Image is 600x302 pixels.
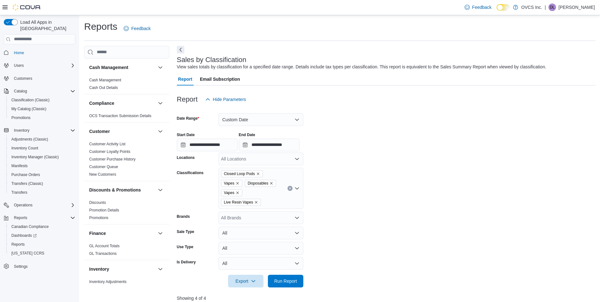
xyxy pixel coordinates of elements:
[1,48,78,57] button: Home
[550,3,554,11] span: DL
[274,278,297,284] span: Run Report
[89,149,130,154] a: Customer Loyalty Points
[6,188,78,197] button: Transfers
[236,191,239,195] button: Remove Vapes from selection in this group
[89,128,110,135] h3: Customer
[84,140,169,181] div: Customer
[6,222,78,231] button: Canadian Compliance
[89,78,121,83] span: Cash Management
[203,93,249,106] button: Hide Parameters
[9,96,75,104] span: Classification (Classic)
[14,128,29,133] span: Inventory
[9,241,27,248] a: Reports
[177,244,193,249] label: Use Type
[224,171,255,177] span: Closed Loop Pods
[9,180,46,187] a: Transfers (Classic)
[14,215,27,220] span: Reports
[9,223,75,230] span: Canadian Compliance
[84,199,169,224] div: Discounts & Promotions
[11,163,28,168] span: Manifests
[294,156,300,161] button: Open list of options
[11,224,49,229] span: Canadian Compliance
[548,3,556,11] div: Donna Labelle
[89,187,141,193] h3: Discounts & Promotions
[89,230,106,236] h3: Finance
[13,4,41,10] img: Cova
[219,227,303,239] button: All
[11,49,27,57] a: Home
[89,172,116,177] span: New Customers
[89,279,127,284] span: Inventory Adjustments
[89,78,121,82] a: Cash Management
[9,153,75,161] span: Inventory Manager (Classic)
[200,73,240,85] span: Email Subscription
[11,87,75,95] span: Catalog
[521,3,542,11] p: OVCS Inc.
[89,100,114,106] h3: Compliance
[89,114,152,118] a: OCS Transaction Submission Details
[1,126,78,135] button: Inventory
[11,214,75,222] span: Reports
[11,127,75,134] span: Inventory
[131,25,151,32] span: Feedback
[9,232,39,239] a: Dashboards
[11,242,25,247] span: Reports
[11,62,26,69] button: Users
[269,181,273,185] button: Remove Disposables from selection in this group
[18,19,75,32] span: Load All Apps in [GEOGRAPHIC_DATA]
[11,106,46,111] span: My Catalog (Classic)
[177,64,546,70] div: View sales totals by classification for a specified date range. Details include tax types per cla...
[9,135,75,143] span: Adjustments (Classic)
[239,139,300,151] input: Press the down key to open a popover containing a calendar.
[177,56,246,64] h3: Sales by Classification
[6,153,78,161] button: Inventory Manager (Classic)
[9,114,75,122] span: Promotions
[177,170,204,175] label: Classifications
[11,87,29,95] button: Catalog
[89,251,117,256] a: GL Transactions
[11,62,75,69] span: Users
[89,187,155,193] button: Discounts & Promotions
[89,266,109,272] h3: Inventory
[89,85,118,90] a: Cash Out Details
[178,73,192,85] span: Report
[11,74,75,82] span: Customers
[11,154,59,160] span: Inventory Manager (Classic)
[11,201,35,209] button: Operations
[1,74,78,83] button: Customers
[177,155,195,160] label: Locations
[294,215,300,220] button: Open list of options
[11,201,75,209] span: Operations
[219,242,303,255] button: All
[221,170,263,177] span: Closed Loop Pods
[472,4,492,10] span: Feedback
[1,261,78,271] button: Settings
[9,180,75,187] span: Transfers (Classic)
[89,64,128,71] h3: Cash Management
[239,132,255,137] label: End Date
[14,76,32,81] span: Customers
[254,200,258,204] button: Remove Live Resin Vapes from selection in this group
[245,180,276,187] span: Disposables
[6,179,78,188] button: Transfers (Classic)
[11,262,75,270] span: Settings
[177,46,184,53] button: Next
[89,216,108,220] a: Promotions
[14,203,33,208] span: Operations
[89,200,106,205] span: Discounts
[84,20,117,33] h1: Reports
[224,199,253,205] span: Live Resin Vapes
[89,208,119,213] span: Promotion Details
[294,186,300,191] button: Open list of options
[219,113,303,126] button: Custom Date
[89,280,127,284] a: Inventory Adjustments
[9,105,49,113] a: My Catalog (Classic)
[14,89,27,94] span: Catalog
[89,208,119,212] a: Promotion Details
[89,266,155,272] button: Inventory
[11,146,38,151] span: Inventory Count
